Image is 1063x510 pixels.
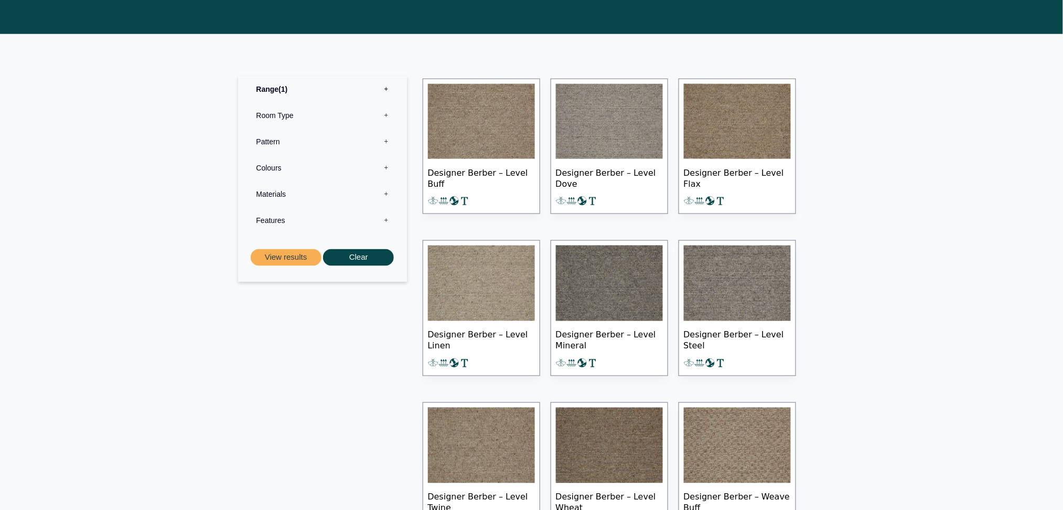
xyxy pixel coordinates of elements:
a: Designer Berber – Level Linen [423,240,540,376]
span: Designer Berber – Level Mineral [556,321,663,358]
label: Room Type [246,102,399,129]
span: Designer Berber – Level Flax [684,159,791,196]
label: Range [246,76,399,102]
button: View results [251,249,321,267]
a: Designer Berber – Level Steel [679,240,796,376]
span: 1 [278,85,287,93]
button: Clear [323,249,394,267]
a: Designer Berber – Level Dove [551,79,668,215]
label: Colours [246,155,399,181]
span: Designer Berber – Level Buff [428,159,535,196]
a: Designer Berber – Level Buff [423,79,540,215]
img: Designer Berber-Weave-Buff [684,408,791,483]
label: Features [246,207,399,233]
label: Materials [246,181,399,207]
span: Designer Berber – Level Steel [684,321,791,358]
span: Designer Berber – Level Linen [428,321,535,358]
label: Pattern [246,129,399,155]
span: Designer Berber – Level Dove [556,159,663,196]
a: Designer Berber – Level Flax [679,79,796,215]
a: Designer Berber – Level Mineral [551,240,668,376]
